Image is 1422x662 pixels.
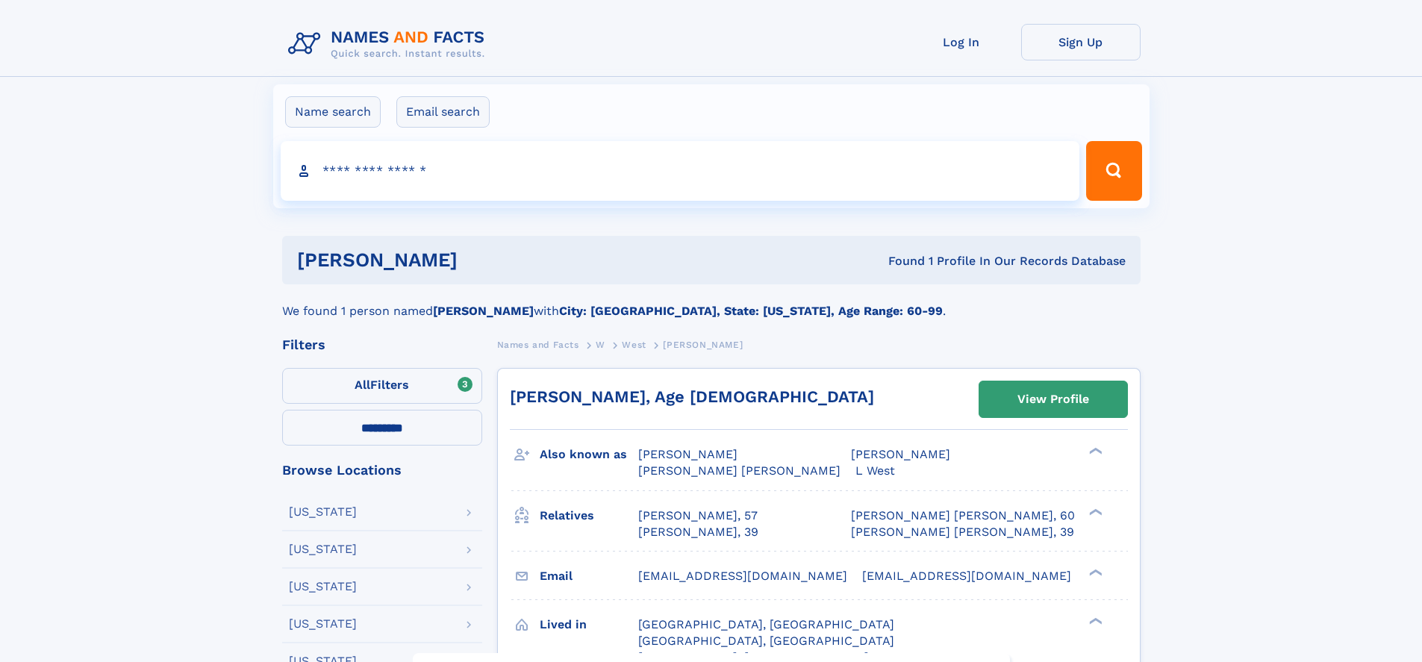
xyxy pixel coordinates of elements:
[638,447,737,461] span: [PERSON_NAME]
[851,508,1075,524] a: [PERSON_NAME] [PERSON_NAME], 60
[862,569,1071,583] span: [EMAIL_ADDRESS][DOMAIN_NAME]
[289,506,357,518] div: [US_STATE]
[289,618,357,630] div: [US_STATE]
[638,508,758,524] a: [PERSON_NAME], 57
[540,563,638,589] h3: Email
[596,340,605,350] span: W
[396,96,490,128] label: Email search
[282,368,482,404] label: Filters
[540,612,638,637] h3: Lived in
[638,634,894,648] span: [GEOGRAPHIC_DATA], [GEOGRAPHIC_DATA]
[851,447,950,461] span: [PERSON_NAME]
[596,335,605,354] a: W
[433,304,534,318] b: [PERSON_NAME]
[638,524,758,540] a: [PERSON_NAME], 39
[1085,507,1103,516] div: ❯
[1086,141,1141,201] button: Search Button
[281,141,1080,201] input: search input
[663,340,743,350] span: [PERSON_NAME]
[285,96,381,128] label: Name search
[622,340,646,350] span: West
[979,381,1127,417] a: View Profile
[638,463,841,478] span: [PERSON_NAME] [PERSON_NAME]
[1017,382,1089,416] div: View Profile
[851,524,1074,540] a: [PERSON_NAME] [PERSON_NAME], 39
[289,581,357,593] div: [US_STATE]
[622,335,646,354] a: West
[282,338,482,352] div: Filters
[355,378,370,392] span: All
[282,24,497,64] img: Logo Names and Facts
[282,463,482,477] div: Browse Locations
[289,543,357,555] div: [US_STATE]
[902,24,1021,60] a: Log In
[510,387,874,406] a: [PERSON_NAME], Age [DEMOGRAPHIC_DATA]
[1021,24,1141,60] a: Sign Up
[540,503,638,528] h3: Relatives
[297,251,673,269] h1: [PERSON_NAME]
[282,284,1141,320] div: We found 1 person named with .
[1085,446,1103,456] div: ❯
[497,335,579,354] a: Names and Facts
[1085,616,1103,625] div: ❯
[559,304,943,318] b: City: [GEOGRAPHIC_DATA], State: [US_STATE], Age Range: 60-99
[673,253,1126,269] div: Found 1 Profile In Our Records Database
[638,569,847,583] span: [EMAIL_ADDRESS][DOMAIN_NAME]
[855,463,895,478] span: L West
[638,617,894,631] span: [GEOGRAPHIC_DATA], [GEOGRAPHIC_DATA]
[540,442,638,467] h3: Also known as
[1085,567,1103,577] div: ❯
